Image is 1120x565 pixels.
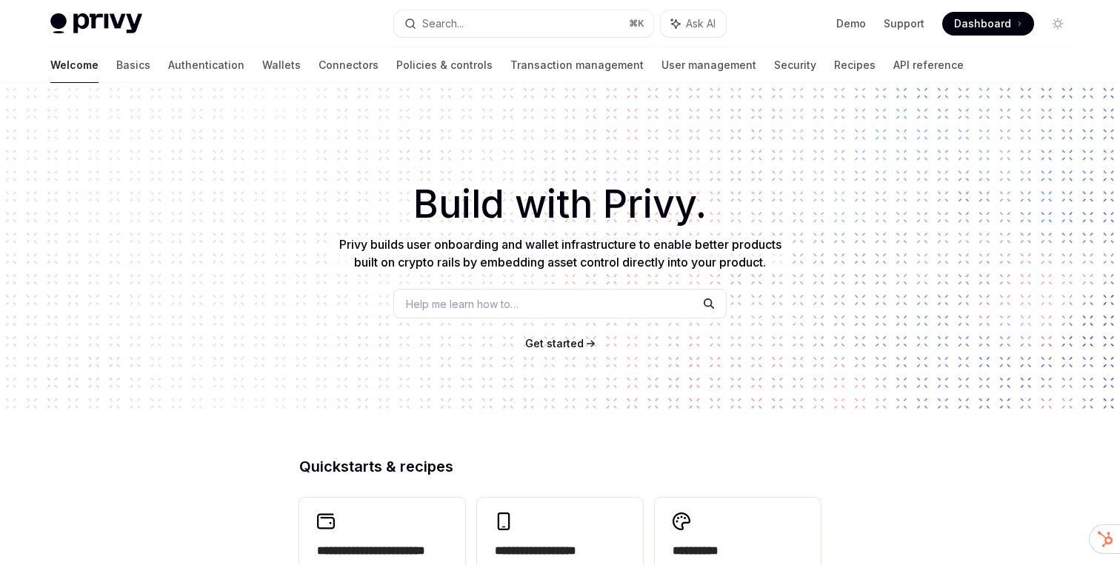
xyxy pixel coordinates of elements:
[884,16,924,31] a: Support
[661,47,756,83] a: User management
[510,47,644,83] a: Transaction management
[525,337,584,350] span: Get started
[525,336,584,351] a: Get started
[406,296,519,312] span: Help me learn how to…
[834,47,876,83] a: Recipes
[319,47,379,83] a: Connectors
[50,13,142,34] img: light logo
[954,16,1011,31] span: Dashboard
[394,10,653,37] button: Search...⌘K
[1046,12,1070,36] button: Toggle dark mode
[396,47,493,83] a: Policies & controls
[50,47,99,83] a: Welcome
[116,47,150,83] a: Basics
[836,16,866,31] a: Demo
[339,237,781,270] span: Privy builds user onboarding and wallet infrastructure to enable better products built on crypto ...
[942,12,1034,36] a: Dashboard
[422,15,464,33] div: Search...
[629,18,644,30] span: ⌘ K
[299,459,453,474] span: Quickstarts & recipes
[413,191,707,218] span: Build with Privy.
[262,47,301,83] a: Wallets
[774,47,816,83] a: Security
[893,47,964,83] a: API reference
[168,47,244,83] a: Authentication
[661,10,726,37] button: Ask AI
[686,16,716,31] span: Ask AI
